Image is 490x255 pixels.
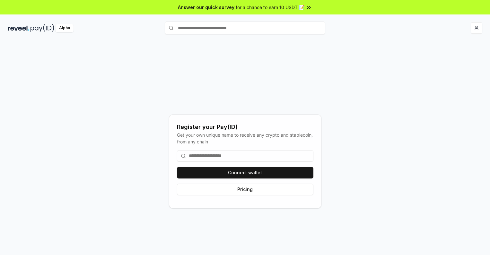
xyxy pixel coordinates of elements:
div: Get your own unique name to receive any crypto and stablecoin, from any chain [177,132,313,145]
button: Pricing [177,184,313,195]
span: Answer our quick survey [178,4,234,11]
div: Register your Pay(ID) [177,123,313,132]
img: pay_id [31,24,54,32]
div: Alpha [56,24,74,32]
img: reveel_dark [8,24,29,32]
span: for a chance to earn 10 USDT 📝 [236,4,304,11]
button: Connect wallet [177,167,313,178]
